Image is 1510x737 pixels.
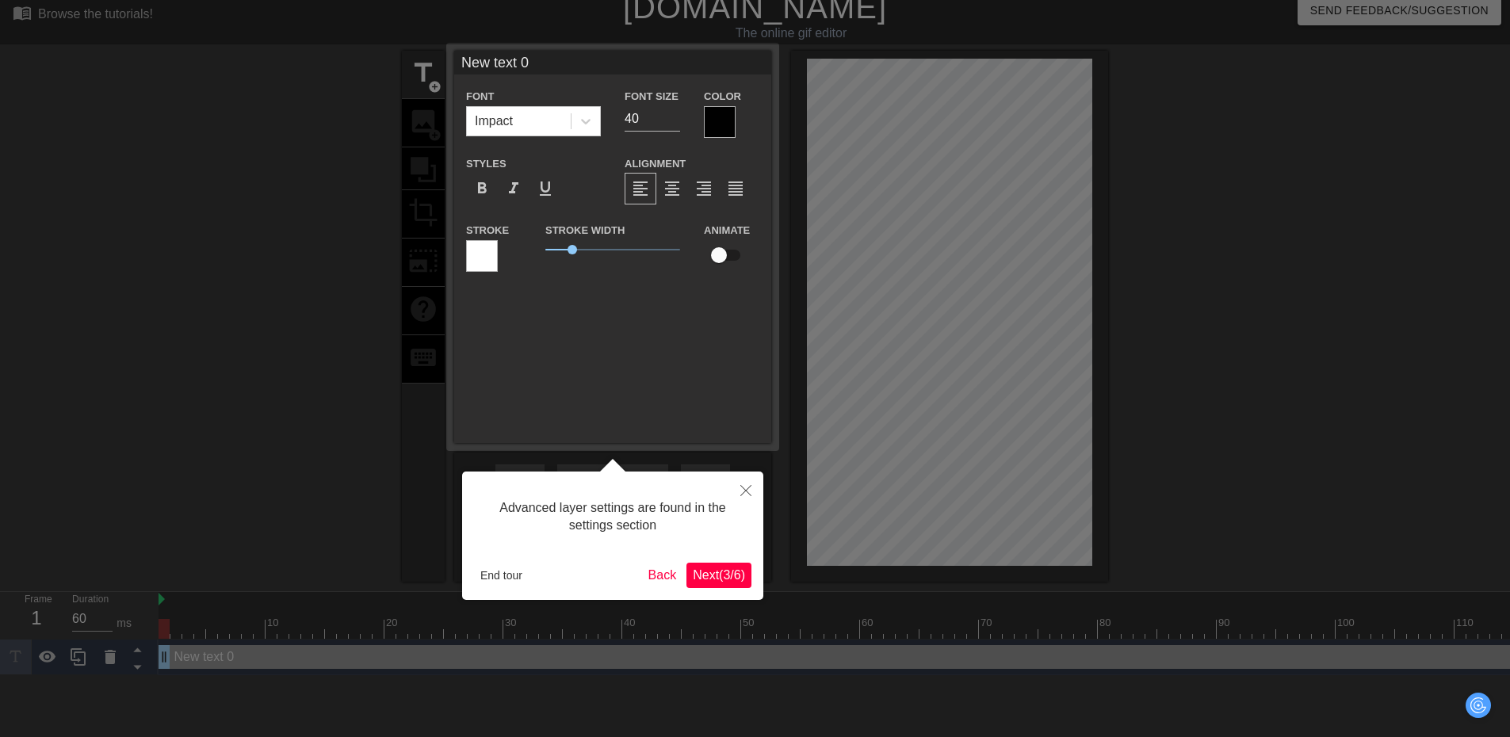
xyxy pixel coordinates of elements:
[642,563,683,588] button: Back
[686,563,751,588] button: Next
[728,472,763,508] button: Close
[693,568,745,582] span: Next ( 3 / 6 )
[474,483,751,551] div: Advanced layer settings are found in the settings section
[474,563,529,587] button: End tour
